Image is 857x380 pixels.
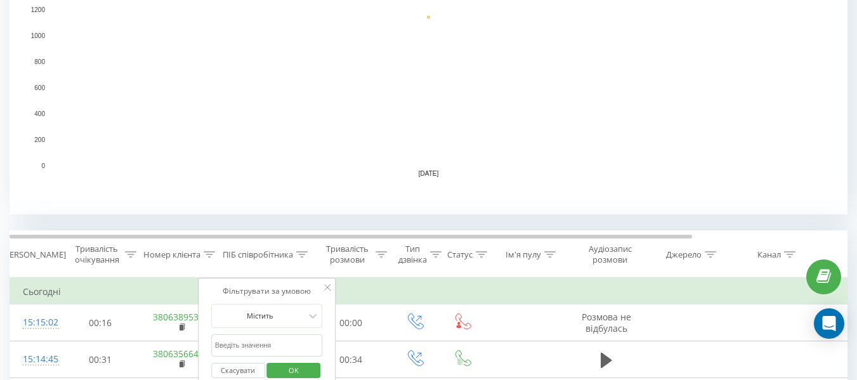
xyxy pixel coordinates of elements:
[2,249,66,260] div: [PERSON_NAME]
[579,244,641,265] div: Аудіозапис розмови
[757,249,781,260] div: Канал
[311,305,391,341] td: 00:00
[276,360,311,380] span: OK
[211,363,265,379] button: Скасувати
[447,249,473,260] div: Статус
[61,305,140,341] td: 00:16
[143,249,200,260] div: Номер клієнта
[398,244,427,265] div: Тип дзвінка
[211,285,323,298] div: Фільтрувати за умовою
[223,249,293,260] div: ПІБ співробітника
[267,363,321,379] button: OK
[31,6,46,13] text: 1200
[419,170,439,177] text: [DATE]
[666,249,702,260] div: Джерело
[72,244,122,265] div: Тривалість очікування
[582,311,631,334] span: Розмова не відбулась
[23,347,48,372] div: 15:14:45
[311,341,391,378] td: 00:34
[506,249,541,260] div: Ім'я пулу
[153,311,214,323] a: 380638953650
[322,244,372,265] div: Тривалість розмови
[211,334,323,357] input: Введіть значення
[31,32,46,39] text: 1000
[61,341,140,378] td: 00:31
[41,162,45,169] text: 0
[153,348,214,360] a: 380635664188
[23,310,48,335] div: 15:15:02
[34,136,45,143] text: 200
[34,84,45,91] text: 600
[814,308,844,339] div: Open Intercom Messenger
[34,110,45,117] text: 400
[34,58,45,65] text: 800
